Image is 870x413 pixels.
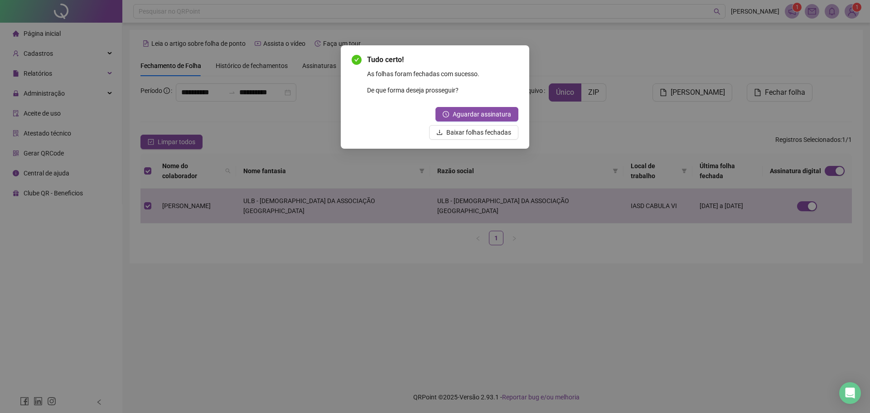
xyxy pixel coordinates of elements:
[367,54,518,65] span: Tudo certo!
[367,69,518,79] p: As folhas foram fechadas com sucesso.
[435,107,518,121] button: Aguardar assinatura
[453,109,511,119] span: Aguardar assinatura
[436,129,443,136] span: download
[839,382,861,404] div: Open Intercom Messenger
[429,125,518,140] button: Baixar folhas fechadas
[443,111,449,117] span: clock-circle
[352,55,362,65] span: check-circle
[446,127,511,137] span: Baixar folhas fechadas
[367,85,518,95] p: De que forma deseja prosseguir?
